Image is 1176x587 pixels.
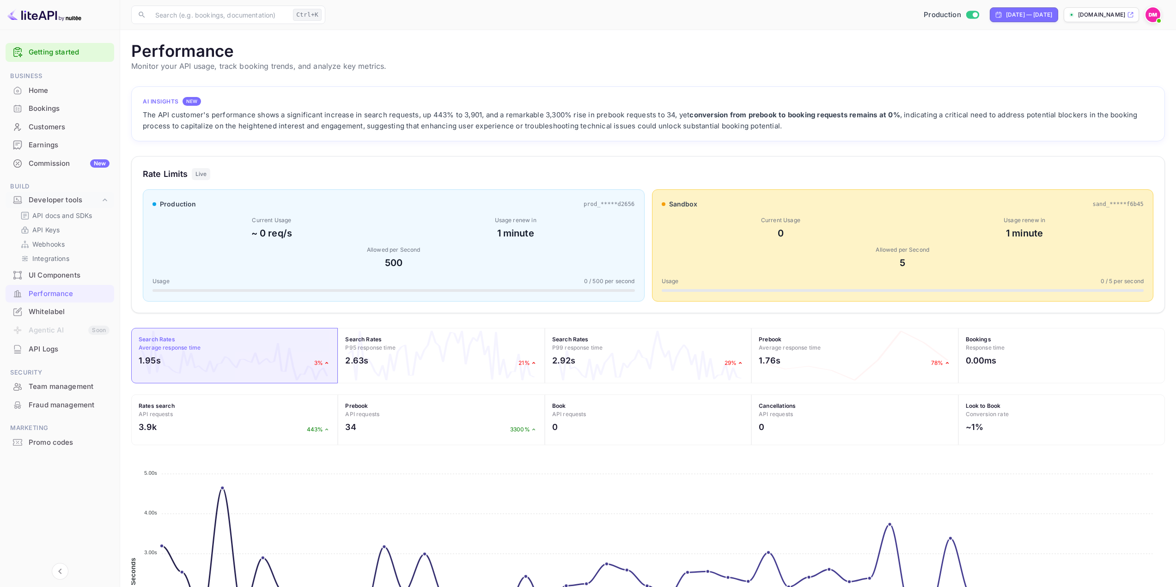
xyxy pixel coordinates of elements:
div: CommissionNew [6,155,114,173]
a: Promo codes [6,434,114,451]
div: New [90,159,110,168]
span: API requests [552,411,586,418]
div: Current Usage [662,216,900,224]
a: Earnings [6,136,114,153]
a: API Logs [6,340,114,357]
span: sandbox [669,199,698,209]
a: Whitelabel [6,303,114,320]
a: Bookings [6,100,114,117]
div: Fraud management [29,400,110,411]
h2: 0.00ms [966,354,997,367]
div: Whitelabel [29,307,110,317]
a: Webhooks [20,239,107,249]
p: Monitor your API usage, track booking trends, and analyze key metrics. [131,61,1165,72]
div: Usage renew in [396,216,635,224]
span: P95 response time [345,344,396,351]
span: Usage [662,277,679,285]
span: Security [6,368,114,378]
h4: AI Insights [143,97,179,106]
div: Ctrl+K [293,9,322,21]
strong: Rates search [139,402,175,409]
div: The API customer's performance shows a significant increase in search requests, up 443% to 3,901,... [143,109,1153,132]
strong: Prebook [345,402,368,409]
div: Live [192,168,211,180]
h2: 1.95s [139,354,161,367]
p: 29% [725,359,744,367]
span: API requests [345,411,379,418]
div: Integrations [17,252,110,265]
h2: 0 [759,421,764,433]
p: Integrations [32,254,69,263]
a: API Keys [20,225,107,235]
div: ~ 0 req/s [152,226,391,240]
div: Bookings [6,100,114,118]
div: Developer tools [29,195,100,206]
div: Customers [6,118,114,136]
div: API Logs [29,344,110,355]
strong: Prebook [759,336,781,343]
div: NEW [183,97,201,106]
p: 78% [931,359,951,367]
h1: Performance [131,41,1165,61]
a: Integrations [20,254,107,263]
h2: 3.9k [139,421,157,433]
p: 3300% [510,425,537,434]
a: Getting started [29,47,110,58]
div: Current Usage [152,216,391,224]
div: Commission [29,158,110,169]
div: Home [6,82,114,100]
p: Webhooks [32,239,65,249]
a: API docs and SDKs [20,211,107,220]
p: 3% [314,359,330,367]
span: Marketing [6,423,114,433]
a: UI Components [6,266,114,284]
div: Bookings [29,103,110,114]
div: Performance [6,285,114,303]
h2: 2.92s [552,354,576,367]
span: 0 / 5 per second [1101,277,1144,285]
div: API Keys [17,223,110,236]
div: UI Components [29,270,110,281]
tspan: 4.00s [144,510,157,515]
img: Dylan McLean [1146,7,1160,22]
p: API Keys [32,225,60,235]
div: Allowed per Second [662,246,1144,254]
p: [DOMAIN_NAME] [1078,11,1125,19]
h2: 34 [345,421,356,433]
img: LiteAPI logo [7,7,81,22]
p: 21% [518,359,537,367]
span: Average response time [759,344,821,351]
div: Allowed per Second [152,246,635,254]
span: Build [6,182,114,192]
div: Switch to Sandbox mode [920,10,982,20]
div: Team management [29,381,110,392]
div: UI Components [6,266,114,284]
p: API docs and SDKs [32,211,92,220]
span: Response time [966,344,1005,351]
p: 443% [307,425,331,434]
div: 5 [662,256,1144,270]
strong: Search Rates [345,336,382,343]
span: API requests [759,411,793,418]
strong: Look to Book [966,402,1001,409]
strong: Cancellations [759,402,796,409]
div: Earnings [29,140,110,151]
span: P99 response time [552,344,603,351]
h2: 0 [552,421,558,433]
a: CommissionNew [6,155,114,172]
strong: Search Rates [552,336,589,343]
div: Webhooks [17,237,110,251]
h2: ~1% [966,421,983,433]
div: 500 [152,256,635,270]
div: API docs and SDKs [17,209,110,222]
strong: Search Rates [139,336,175,343]
div: Team management [6,378,114,396]
input: Search (e.g. bookings, documentation) [150,6,289,24]
div: Promo codes [29,437,110,448]
strong: Book [552,402,566,409]
span: Usage [152,277,170,285]
text: Seconds [129,557,137,585]
div: Home [29,85,110,96]
a: Fraud management [6,396,114,413]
